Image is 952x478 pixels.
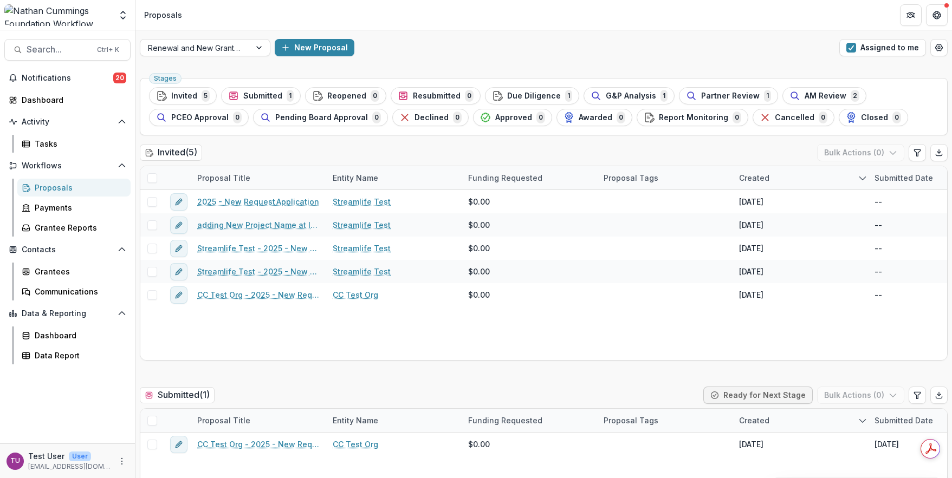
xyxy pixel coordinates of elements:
div: Created [733,415,776,426]
div: Created [733,172,776,184]
div: Entity Name [326,166,462,189]
span: 2 [851,90,859,102]
div: Funding Requested [462,409,597,432]
button: Edit table settings [909,387,926,404]
button: Partner Review1 [679,87,778,104]
button: Due Diligence1 [485,87,579,104]
button: Ready for Next Stage [703,387,813,404]
span: 0 [536,112,545,123]
div: Funding Requested [462,166,597,189]
div: Created [733,409,868,432]
div: Tasks [35,138,122,149]
span: 0 [233,112,242,123]
button: Report Monitoring0 [637,109,748,126]
button: Open Data & Reporting [4,305,131,322]
div: [DATE] [739,243,763,254]
a: Dashboard [4,91,131,109]
p: User [69,451,91,461]
div: Proposal Tags [597,172,665,184]
a: Streamlife Test - 2025 - New Request Application [197,243,320,254]
div: [DATE] [739,266,763,277]
div: Proposal Title [191,172,257,184]
button: Pending Board Approval0 [253,109,388,126]
span: G&P Analysis [606,91,656,101]
span: $0.00 [468,196,490,207]
button: Approved0 [473,109,552,126]
span: $0.00 [468,219,490,231]
div: Funding Requested [462,415,549,426]
span: Reopened [327,91,366,101]
button: Submitted1 [221,87,301,104]
span: Stages [154,75,177,82]
div: Proposal Tags [597,166,733,189]
button: New Proposal [275,39,354,56]
div: Proposals [35,182,122,193]
span: Partner Review [701,91,760,101]
span: $0.00 [468,243,490,254]
a: 2025 - New Request Application [197,196,319,207]
div: Created [733,166,868,189]
button: Bulk Actions (0) [817,387,904,404]
div: Grantee Reports [35,222,122,233]
button: Awarded0 [556,109,632,126]
button: Open entity switcher [115,4,131,26]
span: Workflows [22,161,113,171]
div: -- [875,219,882,231]
p: [EMAIL_ADDRESS][DOMAIN_NAME] [28,462,111,472]
span: 0 [465,90,474,102]
a: Dashboard [17,326,131,344]
span: Contacts [22,245,113,254]
button: Partners [900,4,922,26]
a: Data Report [17,346,131,364]
div: -- [875,266,882,277]
div: [DATE] [739,196,763,207]
div: Communications [35,286,122,297]
button: edit [170,263,187,280]
a: Proposals [17,179,131,197]
div: Proposal Tags [597,409,733,432]
div: -- [875,196,882,207]
span: 0 [453,112,462,123]
div: Proposals [144,9,182,21]
div: Ctrl + K [95,44,121,56]
span: Due Diligence [507,91,561,101]
div: Proposal Tags [597,415,665,426]
button: edit [170,217,187,234]
nav: breadcrumb [140,7,186,23]
div: Proposal Title [191,166,326,189]
p: Test User [28,450,64,462]
div: Funding Requested [462,172,549,184]
span: 1 [660,90,668,102]
a: Tasks [17,135,131,153]
div: [DATE] [739,438,763,450]
h2: Invited ( 5 ) [140,145,202,160]
button: Open Activity [4,113,131,130]
span: Cancelled [775,113,814,122]
button: G&P Analysis1 [584,87,675,104]
img: Nathan Cummings Foundation Workflow Sandbox logo [4,4,111,26]
span: 0 [892,112,901,123]
button: Open Workflows [4,157,131,174]
span: $0.00 [468,266,490,277]
a: Streamlife Test - 2025 - New Request Application [197,266,320,277]
span: $0.00 [468,289,490,300]
span: Invited [171,91,197,101]
div: Proposal Title [191,409,326,432]
button: Edit table settings [909,144,926,161]
button: Export table data [930,144,948,161]
a: CC Test Org - 2025 - New Request Application [197,438,320,450]
div: Proposal Title [191,415,257,426]
a: Grantee Reports [17,219,131,237]
button: Invited5 [149,87,217,104]
span: 5 [202,90,210,102]
span: Closed [861,113,888,122]
button: PCEO Approval0 [149,109,249,126]
div: Submitted Date [868,172,940,184]
button: Bulk Actions (0) [817,144,904,161]
button: edit [170,193,187,211]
